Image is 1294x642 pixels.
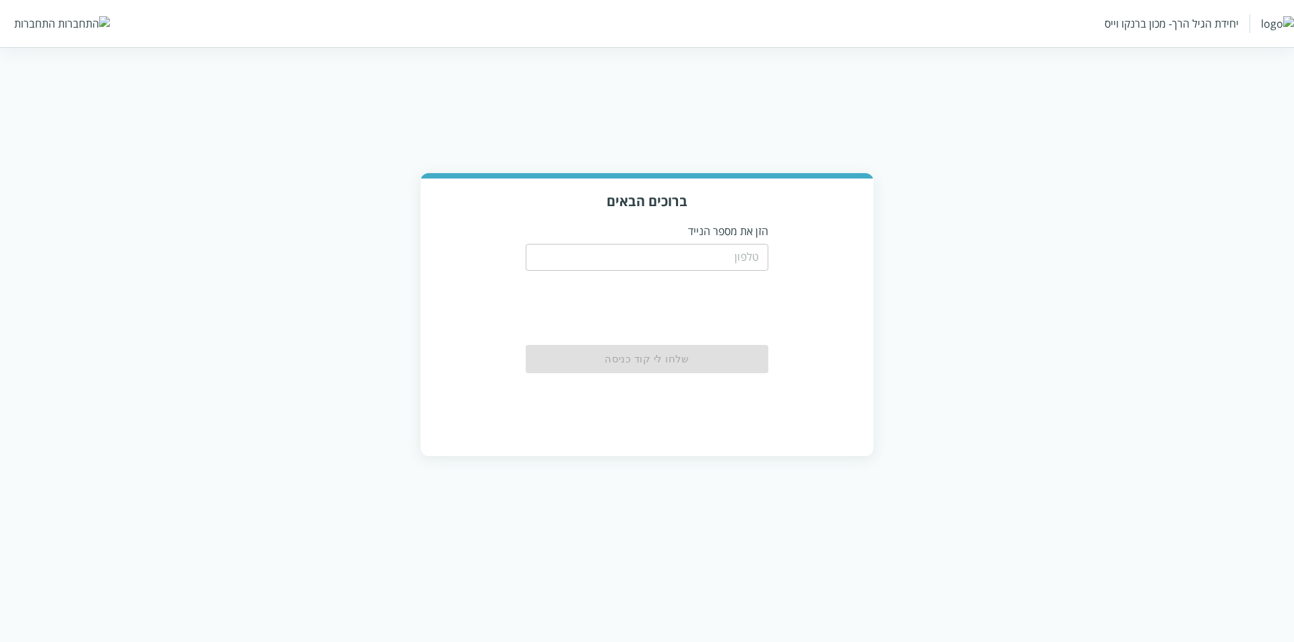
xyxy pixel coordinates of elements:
div: יחידת הגיל הרך- מכון ברנקו וייס [1105,16,1239,31]
iframe: reCAPTCHA [563,279,768,331]
img: התחברות [58,16,110,31]
h3: ברוכים הבאים [434,192,860,210]
input: טלפון [526,244,768,271]
img: logo [1261,16,1294,31]
p: הזן את מספר הנייד [526,224,768,238]
div: התחברות [14,16,55,31]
